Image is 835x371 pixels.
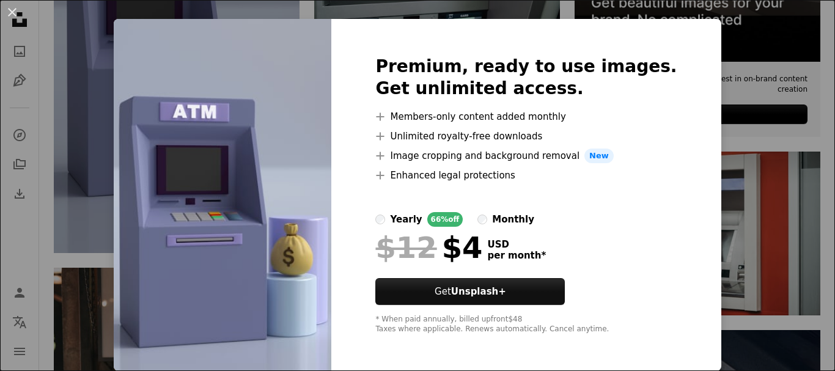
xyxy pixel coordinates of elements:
[427,212,463,227] div: 66% off
[375,232,436,263] span: $12
[375,232,482,263] div: $4
[375,215,385,224] input: yearly66%off
[584,149,614,163] span: New
[487,250,546,261] span: per month *
[114,19,331,371] img: premium_photo-1675055730240-96a4ed84e482
[390,212,422,227] div: yearly
[375,168,677,183] li: Enhanced legal protections
[375,278,565,305] button: GetUnsplash+
[477,215,487,224] input: monthly
[492,212,534,227] div: monthly
[487,239,546,250] span: USD
[375,109,677,124] li: Members-only content added monthly
[375,149,677,163] li: Image cropping and background removal
[375,315,677,334] div: * When paid annually, billed upfront $48 Taxes where applicable. Renews automatically. Cancel any...
[375,129,677,144] li: Unlimited royalty-free downloads
[375,56,677,100] h2: Premium, ready to use images. Get unlimited access.
[451,286,506,297] strong: Unsplash+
